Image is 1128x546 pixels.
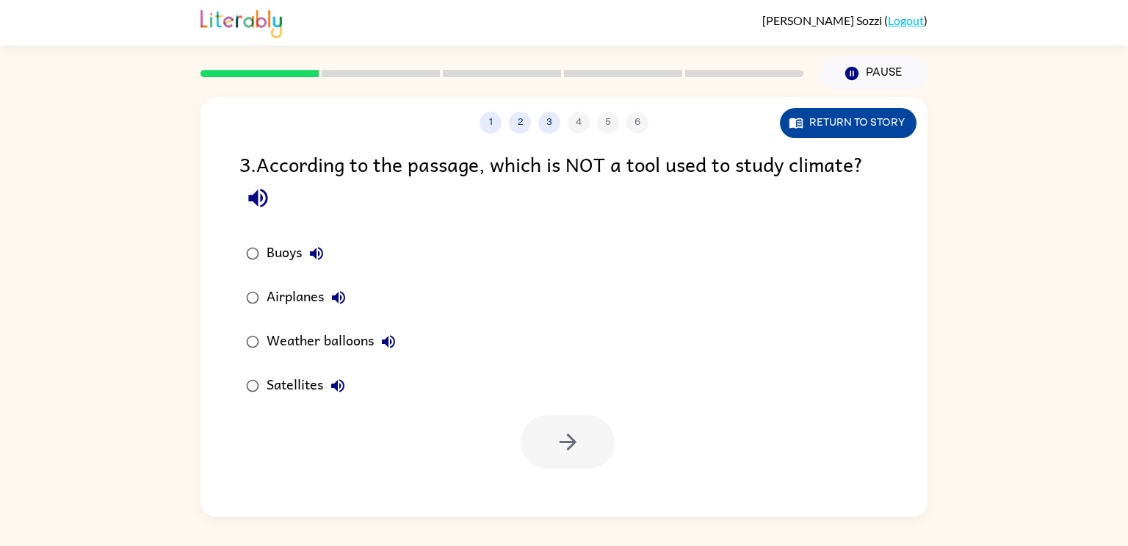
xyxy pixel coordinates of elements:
[821,57,928,90] button: Pause
[239,148,889,217] div: 3 . According to the passage, which is NOT a tool used to study climate?
[267,283,353,312] div: Airplanes
[762,13,884,27] span: [PERSON_NAME] Sozzi
[200,6,282,38] img: Literably
[267,371,352,400] div: Satellites
[762,13,928,27] div: ( )
[267,327,403,356] div: Weather balloons
[780,108,916,138] button: Return to story
[323,371,352,400] button: Satellites
[509,112,531,134] button: 2
[888,13,924,27] a: Logout
[324,283,353,312] button: Airplanes
[538,112,560,134] button: 3
[480,112,502,134] button: 1
[374,327,403,356] button: Weather balloons
[302,239,331,268] button: Buoys
[267,239,331,268] div: Buoys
